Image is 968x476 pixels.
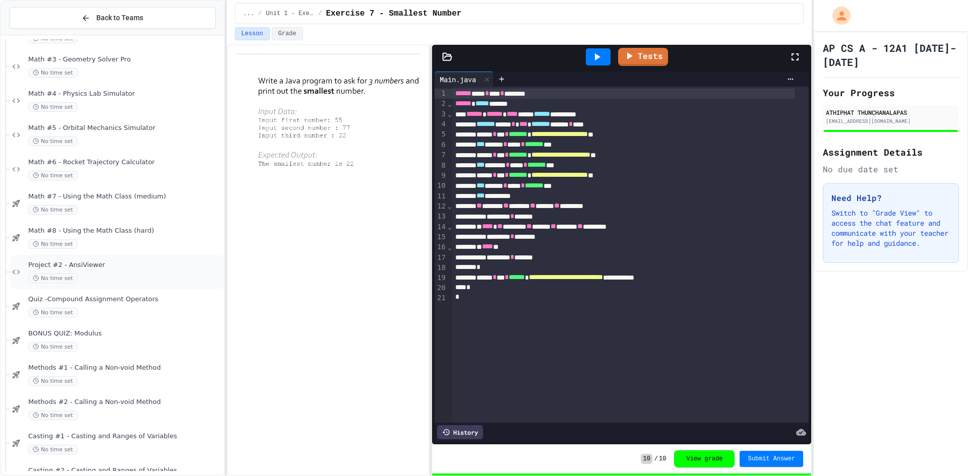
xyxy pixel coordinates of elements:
span: No time set [28,68,78,78]
div: 19 [435,273,447,283]
span: No time set [28,376,78,386]
div: 12 [435,201,447,212]
h3: Need Help? [831,192,950,204]
h2: Your Progress [823,86,959,100]
span: Fold line [447,202,452,210]
a: Tests [618,48,668,66]
span: 10 [659,455,666,463]
div: 5 [435,129,447,140]
div: ATHIPHAT THUNCHANALAPAS [826,108,956,117]
span: / [654,455,658,463]
div: 15 [435,232,447,242]
div: My Account [822,4,853,27]
div: 7 [435,150,447,160]
div: No due date set [823,163,959,175]
div: 20 [435,283,447,293]
span: Casting #2 - Casting and Ranges of Variables [28,466,222,475]
div: History [437,425,483,439]
div: Main.java [435,74,481,85]
div: [EMAIL_ADDRESS][DOMAIN_NAME] [826,117,956,125]
span: BONUS QUIZ: Modulus [28,329,222,338]
span: No time set [28,137,78,146]
span: Methods #2 - Calling a Non-void Method [28,398,222,406]
div: 21 [435,293,447,303]
span: Casting #1 - Casting and Ranges of Variables [28,432,222,441]
span: No time set [28,102,78,112]
button: View grade [674,450,735,467]
span: Project #2 - AnsiViewer [28,261,222,269]
div: 9 [435,171,447,181]
span: No time set [28,239,78,249]
button: Grade [272,27,303,40]
span: No time set [28,308,78,317]
span: Math #7 - Using the Math Class (medium) [28,192,222,201]
div: 10 [435,181,447,191]
span: / [258,10,262,18]
span: Math #8 - Using the Math Class (hard) [28,227,222,235]
span: Math #6 - Rocket Trajectory Calculator [28,158,222,167]
div: 13 [435,212,447,222]
button: Back to Teams [9,7,216,29]
div: 4 [435,119,447,129]
span: No time set [28,171,78,180]
span: Math #3 - Geometry Solver Pro [28,55,222,64]
div: 8 [435,161,447,171]
span: No time set [28,274,78,283]
span: No time set [28,342,78,352]
p: Switch to "Grade View" to access the chat feature and communicate with your teacher for help and ... [831,208,950,248]
button: Lesson [235,27,270,40]
button: Submit Answer [740,451,803,467]
span: Math #5 - Orbital Mechanics Simulator [28,124,222,132]
span: Fold line [447,100,452,108]
span: Fold line [447,110,452,118]
span: / [318,10,322,18]
div: Main.java [435,72,494,87]
span: No time set [28,205,78,215]
div: 2 [435,99,447,109]
span: Submit Answer [748,455,795,463]
div: 11 [435,191,447,201]
span: Back to Teams [96,13,143,23]
span: Fold line [447,223,452,231]
span: Math #4 - Physics Lab Simulator [28,90,222,98]
h1: AP CS A - 12A1 [DATE]-[DATE] [823,41,959,69]
div: 14 [435,222,447,232]
span: Unit 1 - Exercises #1-15 [266,10,314,18]
div: 1 [435,89,447,99]
span: Exercise 7 - Smallest Number [326,8,462,20]
div: 18 [435,263,447,273]
span: 10 [641,454,652,464]
span: Methods #1 - Calling a Non-void Method [28,364,222,372]
div: 6 [435,140,447,150]
h2: Assignment Details [823,145,959,159]
div: 3 [435,109,447,119]
span: ... [244,10,255,18]
div: 17 [435,253,447,263]
span: Fold line [447,243,452,251]
div: 16 [435,242,447,252]
span: No time set [28,445,78,454]
span: Quiz -Compound Assignment Operators [28,295,222,304]
span: No time set [28,411,78,420]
